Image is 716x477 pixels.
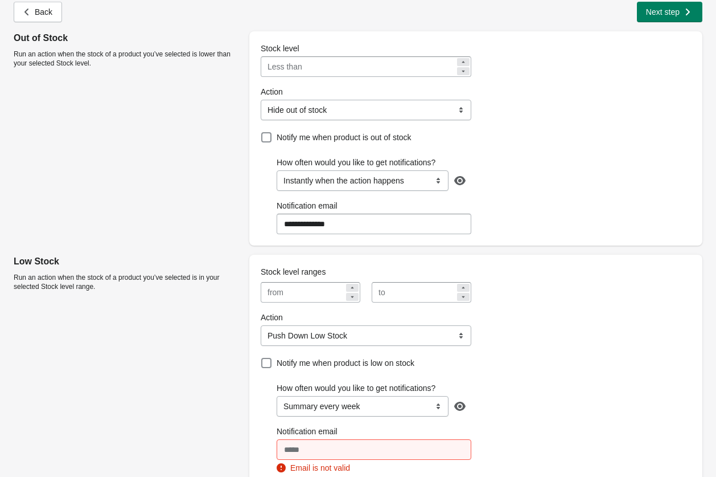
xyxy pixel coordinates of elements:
[277,158,435,167] span: How often would you like to get notifications?
[637,2,702,22] button: Next step
[261,87,283,96] span: Action
[14,50,240,68] p: Run an action when the stock of a product you’ve selected is lower than your selected Stock level.
[277,358,414,368] span: Notify me when product is low on stock
[277,427,338,436] span: Notification email
[14,31,240,45] p: Out of Stock
[14,2,62,22] button: Back
[646,7,680,17] span: Next step
[277,462,471,474] div: Email is not valid
[261,313,283,322] span: Action
[277,201,338,210] span: Notification email
[378,286,385,299] div: to
[261,44,299,53] span: Stock level
[277,133,412,142] span: Notify me when product is out of stock
[14,273,240,291] p: Run an action when the stock of a product you’ve selected is in your selected Stock level range.
[268,60,302,74] div: Less than
[268,286,283,299] div: from
[14,255,240,268] p: Low Stock
[249,257,471,278] div: Stock level ranges
[277,384,435,393] span: How often would you like to get notifications?
[35,7,52,17] span: Back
